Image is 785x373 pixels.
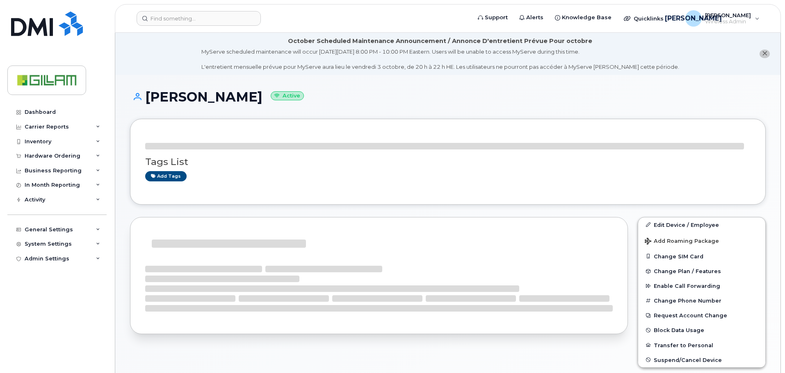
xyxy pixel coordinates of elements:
div: October Scheduled Maintenance Announcement / Annonce D'entretient Prévue Pour octobre [288,37,592,45]
span: Change Plan / Features [654,268,721,274]
button: close notification [760,50,770,58]
a: Edit Device / Employee [638,217,765,232]
button: Block Data Usage [638,323,765,337]
button: Transfer to Personal [638,338,765,353]
small: Active [271,91,304,101]
button: Suspend/Cancel Device [638,353,765,367]
span: Add Roaming Package [645,238,719,246]
button: Change Plan / Features [638,264,765,278]
button: Change SIM Card [638,249,765,264]
button: Add Roaming Package [638,232,765,249]
a: Add tags [145,171,187,181]
span: Suspend/Cancel Device [654,357,722,363]
button: Enable Call Forwarding [638,278,765,293]
div: MyServe scheduled maintenance will occur [DATE][DATE] 8:00 PM - 10:00 PM Eastern. Users will be u... [201,48,679,71]
h3: Tags List [145,157,751,167]
button: Request Account Change [638,308,765,323]
button: Change Phone Number [638,293,765,308]
h1: [PERSON_NAME] [130,90,766,104]
span: Enable Call Forwarding [654,283,720,289]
